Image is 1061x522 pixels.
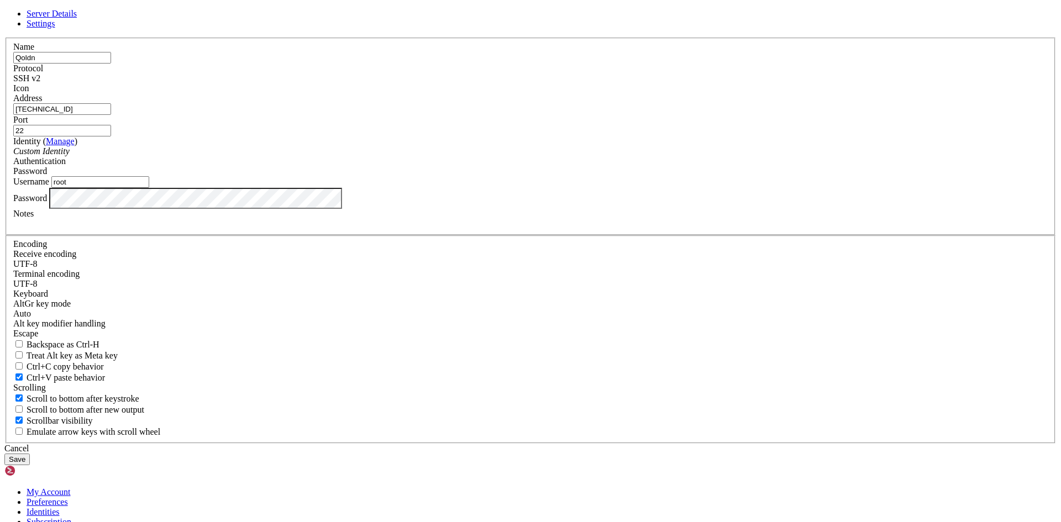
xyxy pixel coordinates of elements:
span: Scroll to bottom after new output [27,405,144,414]
input: Treat Alt key as Meta key [15,351,23,358]
div: UTF-8 [13,279,1048,289]
a: Server Details [27,9,77,18]
a: Identities [27,507,60,516]
span: Ctrl+V paste behavior [27,373,105,382]
label: Set the expected encoding for data received from the host. If the encodings do not match, visual ... [13,249,76,259]
input: Port Number [13,125,111,136]
div: UTF-8 [13,259,1048,269]
input: Backspace as Ctrl-H [15,340,23,347]
input: Ctrl+V paste behavior [15,373,23,381]
span: Password [13,166,47,176]
div: SSH v2 [13,73,1048,83]
label: When using the alternative screen buffer, and DECCKM (Application Cursor Keys) is active, mouse w... [13,427,160,436]
label: Identity [13,136,77,146]
input: Server Name [13,52,111,64]
span: Backspace as Ctrl-H [27,340,99,349]
a: Settings [27,19,55,28]
span: ( ) [43,136,77,146]
input: Scroll to bottom after new output [15,405,23,413]
label: Controls how the Alt key is handled. Escape: Send an ESC prefix. 8-Bit: Add 128 to the typed char... [13,319,106,328]
span: Scroll to bottom after keystroke [27,394,139,403]
label: The default terminal encoding. ISO-2022 enables character map translations (like graphics maps). ... [13,269,80,278]
div: Escape [13,329,1048,339]
div: Password [13,166,1048,176]
label: Keyboard [13,289,48,298]
input: Ctrl+C copy behavior [15,362,23,370]
input: Login Username [51,176,149,188]
span: Ctrl+C copy behavior [27,362,104,371]
label: Ctrl+V pastes if true, sends ^V to host if false. Ctrl+Shift+V sends ^V to host if true, pastes i... [13,373,105,382]
label: The vertical scrollbar mode. [13,416,93,425]
span: Emulate arrow keys with scroll wheel [27,427,160,436]
span: Escape [13,329,38,338]
a: My Account [27,487,71,497]
label: Password [13,193,47,202]
button: Save [4,454,30,465]
label: Ctrl-C copies if true, send ^C to host if false. Ctrl-Shift-C sends ^C to host if true, copies if... [13,362,104,371]
input: Host Name or IP [13,103,111,115]
span: Scrollbar visibility [27,416,93,425]
span: Treat Alt key as Meta key [27,351,118,360]
span: Auto [13,309,31,318]
input: Scrollbar visibility [15,416,23,424]
label: If true, the backspace should send BS ('\x08', aka ^H). Otherwise the backspace key should send '... [13,340,99,349]
span: UTF-8 [13,259,38,268]
label: Name [13,42,34,51]
input: Emulate arrow keys with scroll wheel [15,428,23,435]
a: Preferences [27,497,68,507]
img: Shellngn [4,465,68,476]
i: Custom Identity [13,146,70,156]
label: Set the expected encoding for data received from the host. If the encodings do not match, visual ... [13,299,71,308]
div: Custom Identity [13,146,1048,156]
label: Encoding [13,239,47,249]
label: Protocol [13,64,43,73]
label: Icon [13,83,29,93]
label: Notes [13,209,34,218]
label: Port [13,115,28,124]
input: Scroll to bottom after keystroke [15,394,23,402]
label: Scrolling [13,383,46,392]
div: Cancel [4,444,1057,454]
label: Whether the Alt key acts as a Meta key or as a distinct Alt key. [13,351,118,360]
label: Address [13,93,42,103]
a: Manage [46,136,75,146]
span: SSH v2 [13,73,40,83]
div: Auto [13,309,1048,319]
label: Scroll to bottom after new output. [13,405,144,414]
label: Authentication [13,156,66,166]
label: Username [13,177,49,186]
label: Whether to scroll to the bottom on any keystroke. [13,394,139,403]
span: UTF-8 [13,279,38,288]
